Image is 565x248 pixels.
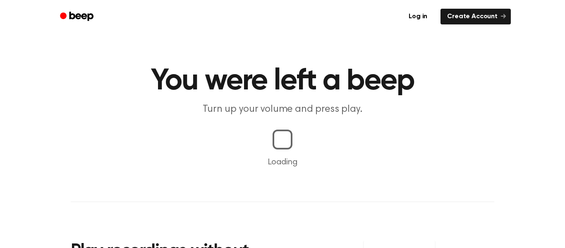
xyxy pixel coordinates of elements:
[400,7,436,26] a: Log in
[441,9,511,24] a: Create Account
[54,9,101,25] a: Beep
[10,156,555,169] p: Loading
[71,66,494,96] h1: You were left a beep
[124,103,441,116] p: Turn up your volume and press play.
